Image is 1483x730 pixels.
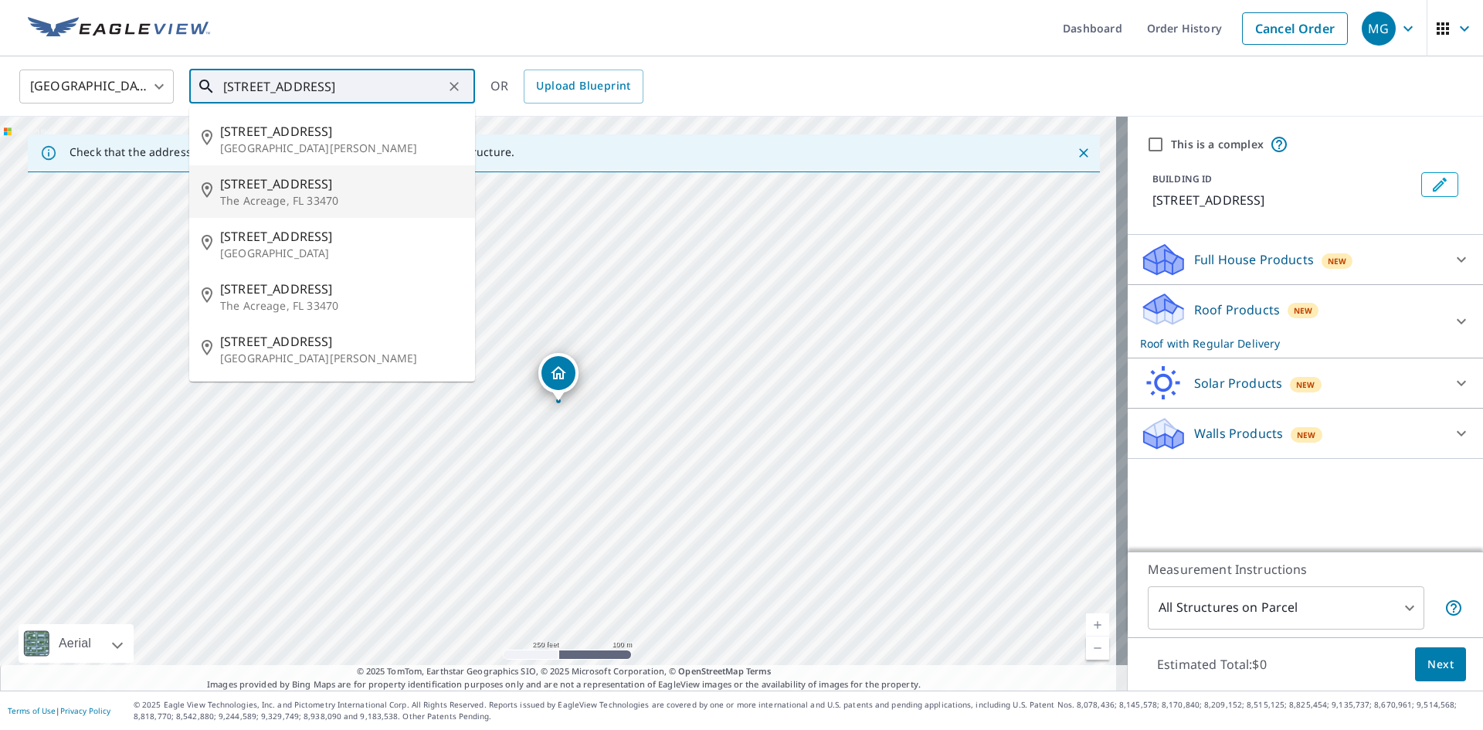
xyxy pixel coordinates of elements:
[1362,12,1396,46] div: MG
[1328,255,1347,267] span: New
[220,332,463,351] span: [STREET_ADDRESS]
[1140,241,1471,278] div: Full House ProductsNew
[220,246,463,261] p: [GEOGRAPHIC_DATA]
[19,624,134,663] div: Aerial
[223,65,443,108] input: Search by address or latitude-longitude
[19,65,174,108] div: [GEOGRAPHIC_DATA]
[1086,637,1109,660] a: Current Level 17, Zoom Out
[220,351,463,366] p: [GEOGRAPHIC_DATA][PERSON_NAME]
[1171,137,1264,152] label: This is a complex
[746,665,772,677] a: Terms
[134,699,1475,722] p: © 2025 Eagle View Technologies, Inc. and Pictometry International Corp. All Rights Reserved. Repo...
[1145,647,1279,681] p: Estimated Total: $0
[1086,613,1109,637] a: Current Level 17, Zoom In
[1074,143,1094,163] button: Close
[1194,250,1314,269] p: Full House Products
[220,122,463,141] span: [STREET_ADDRESS]
[220,141,463,156] p: [GEOGRAPHIC_DATA][PERSON_NAME]
[1140,291,1471,351] div: Roof ProductsNewRoof with Regular Delivery
[1194,424,1283,443] p: Walls Products
[357,665,772,678] span: © 2025 TomTom, Earthstar Geographics SIO, © 2025 Microsoft Corporation, ©
[1152,191,1415,209] p: [STREET_ADDRESS]
[8,705,56,716] a: Terms of Use
[220,175,463,193] span: [STREET_ADDRESS]
[1140,415,1471,452] div: Walls ProductsNew
[220,193,463,209] p: The Acreage, FL 33470
[1152,172,1212,185] p: BUILDING ID
[60,705,110,716] a: Privacy Policy
[1194,374,1282,392] p: Solar Products
[1242,12,1348,45] a: Cancel Order
[490,70,643,104] div: OR
[443,76,465,97] button: Clear
[1296,379,1315,391] span: New
[8,706,110,715] p: |
[538,353,579,401] div: Dropped pin, building 1, Residential property, 1557 NW 100th St Miami, FL 33147
[1194,300,1280,319] p: Roof Products
[1297,429,1316,441] span: New
[54,624,96,663] div: Aerial
[220,280,463,298] span: [STREET_ADDRESS]
[1427,655,1454,674] span: Next
[220,227,463,246] span: [STREET_ADDRESS]
[536,76,630,96] span: Upload Blueprint
[1294,304,1313,317] span: New
[678,665,743,677] a: OpenStreetMap
[1415,647,1466,682] button: Next
[70,145,514,159] p: Check that the address is accurate, then drag the marker over the correct structure.
[524,70,643,104] a: Upload Blueprint
[1140,335,1443,351] p: Roof with Regular Delivery
[28,17,210,40] img: EV Logo
[1140,365,1471,402] div: Solar ProductsNew
[1148,560,1463,579] p: Measurement Instructions
[1444,599,1463,617] span: Your report will include each building or structure inside the parcel boundary. In some cases, du...
[1148,586,1424,630] div: All Structures on Parcel
[220,298,463,314] p: The Acreage, FL 33470
[1421,172,1458,197] button: Edit building 1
